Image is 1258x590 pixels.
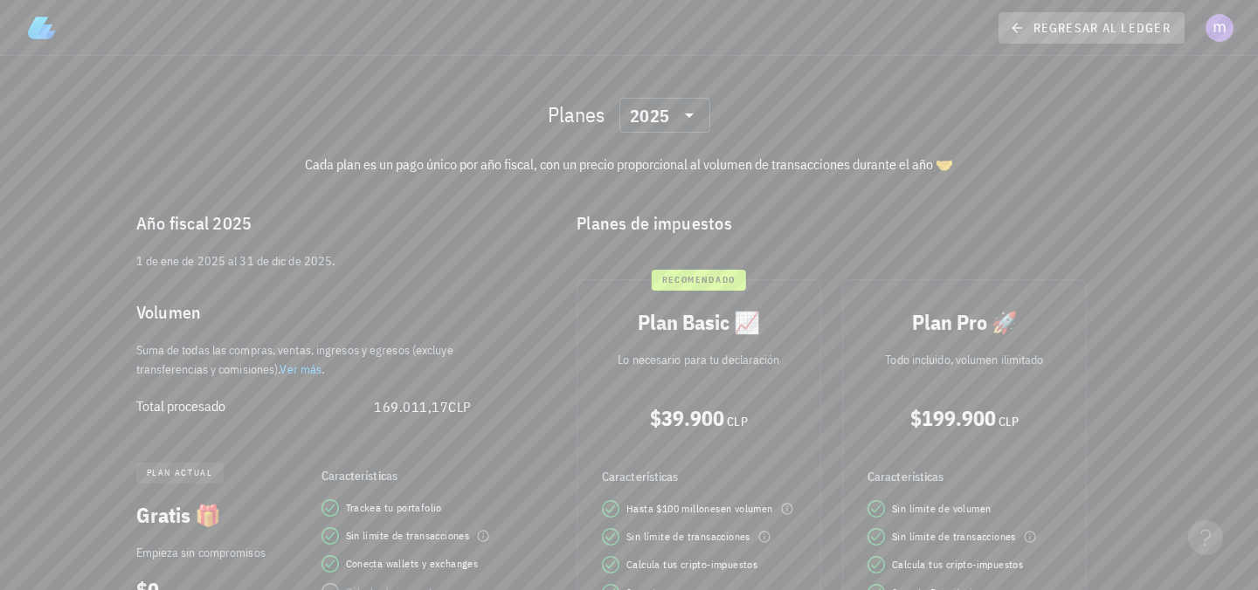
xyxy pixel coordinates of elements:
span: CLP [727,414,747,429]
p: Todo incluido, volumen ilimitado [857,350,1072,369]
p: Lo necesario para tu declaración [591,350,806,369]
div: Volumen [122,285,507,340]
span: CLP [448,398,472,415]
span: Hasta $ en volumen [626,500,773,518]
div: Año fiscal 2025 [122,196,507,251]
div: Total procesado [136,398,375,415]
span: $199.900 [910,404,996,432]
div: 1 de ene de 2025 al 31 de dic de 2025. [122,251,507,285]
a: regresar al ledger [999,12,1185,44]
span: Plan Basic 📈 [638,308,760,336]
span: Sin límite de transacciones [626,528,750,545]
span: Plan Pro 🚀 [912,308,1018,336]
span: plan actual [147,463,213,484]
div: 2025 [630,107,669,125]
span: Sin límite de volumen [892,500,991,518]
div: Planes de impuestos [563,196,1137,251]
span: 169.011,17 [374,398,448,415]
h2: Planes [548,100,605,128]
span: Calcula tus cripto-impuestos [626,556,757,573]
span: $39.900 [650,404,724,432]
span: Trackea tu portafolio [346,499,442,517]
div: avatar [1206,14,1234,42]
span: recomendado [662,270,736,291]
span: 100 millones [662,502,721,515]
span: regresar al ledger [1013,20,1171,36]
div: Suma de todas las compras, ventas, ingresos y egresos (excluye transferencias y comisiones). . [122,340,507,379]
p: Empieza sin compromisos [136,543,297,562]
img: LedgiFi [28,14,56,42]
span: Gratis 🎁 [136,501,221,529]
span: Sin límite de transacciones [346,527,470,545]
span: Sin límite de transacciones [892,528,1016,545]
a: Ver más [280,361,321,377]
div: 2025 [619,98,710,133]
span: CLP [999,414,1019,429]
span: Calcula tus cripto-impuestos [892,556,1023,573]
span: Conecta wallets y exchanges [346,555,479,573]
div: Cada plan es un pago único por año fiscal, con un precio proporcional al volumen de transacciones... [112,143,1147,185]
